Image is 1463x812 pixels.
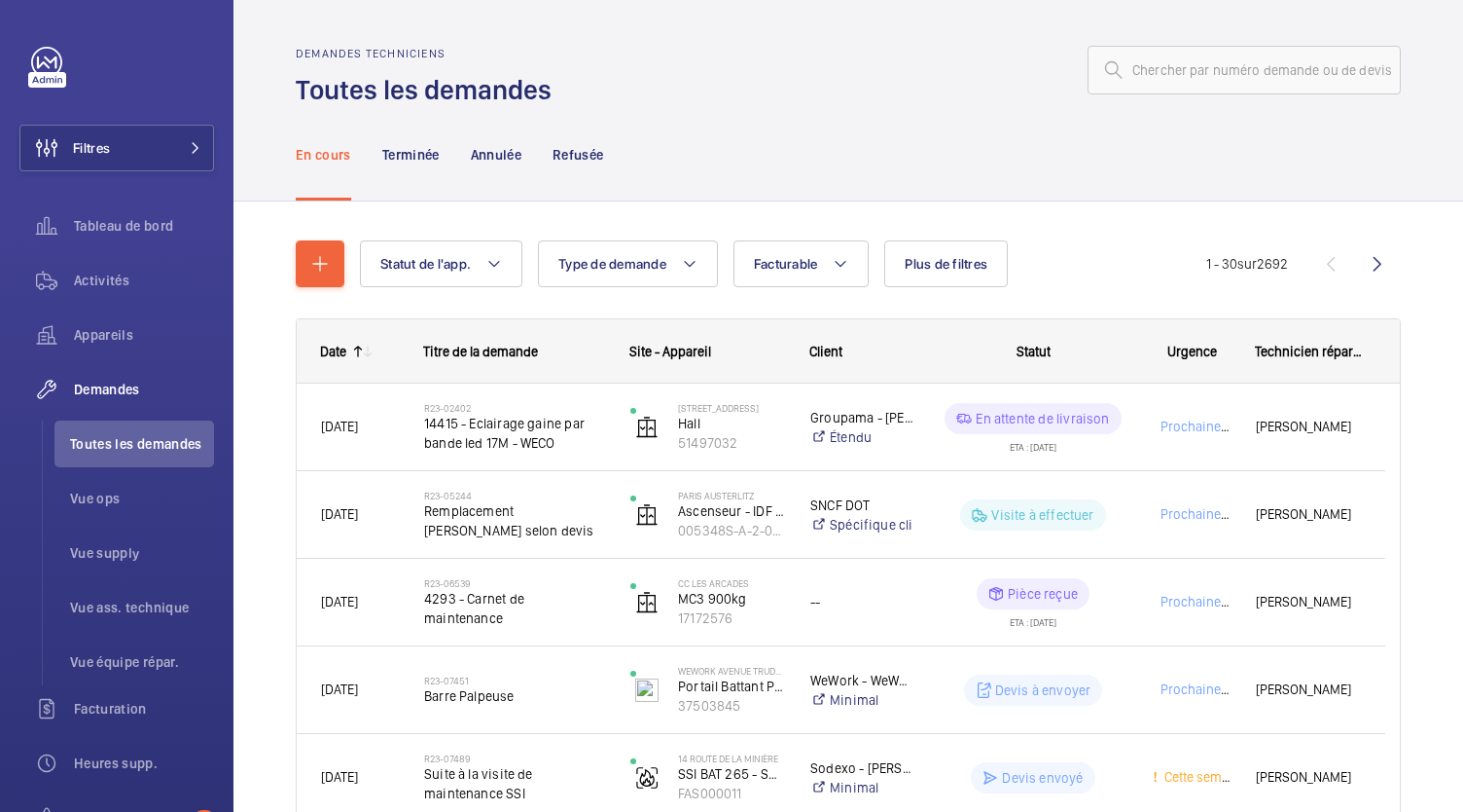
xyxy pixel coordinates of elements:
span: Prochaine visite [1157,594,1256,609]
p: WeWork Avenue Trudaine [678,665,785,677]
span: [PERSON_NAME] [1256,503,1361,526]
span: Toutes les demandes [70,434,214,454]
span: Statut [1017,344,1051,359]
span: Tableau de bord [74,216,214,236]
span: Vue ass. technique [70,598,214,617]
span: 1 - 30 2692 [1206,257,1288,271]
span: [DATE] [321,506,358,522]
span: Vue supply [70,543,214,563]
h2: R23-02402 [424,402,605,414]
span: [DATE] [321,682,358,697]
p: WeWork - WeWork Exploitation [810,671,913,690]
p: Sodexo - [PERSON_NAME] [810,758,913,778]
button: Type de demande [538,240,718,287]
span: [DATE] [321,769,358,785]
span: Activités [74,271,214,290]
div: Date [320,344,346,359]
span: Prochaine visite [1157,506,1256,522]
button: Filtres [19,125,214,171]
p: Visite à effectuer [991,505,1093,525]
img: elevator.svg [635,416,659,439]
p: 51497032 [678,433,785,453]
button: Plus de filtres [884,240,1008,287]
img: elevator.svg [635,503,659,527]
span: Remplacement [PERSON_NAME] selon devis [424,501,605,540]
span: Demandes [74,380,214,399]
h1: Toutes les demandes [296,72,563,108]
img: fire_alarm.svg [635,766,659,790]
span: [PERSON_NAME] [1256,766,1361,789]
span: Vue ops [70,489,214,508]
p: [STREET_ADDRESS] [678,402,785,414]
p: En cours [296,145,351,165]
span: Barre Palpeuse [424,686,605,706]
div: -- [810,591,913,613]
div: ETA : [DATE] [1010,434,1056,452]
span: [PERSON_NAME] [1256,679,1361,701]
div: ETA : [DATE] [1010,609,1056,627]
span: Prochaine visite [1157,419,1256,434]
p: Devis envoyé [1002,768,1083,788]
p: Groupama - [PERSON_NAME] [810,408,913,427]
p: Hall [678,414,785,433]
span: [DATE] [321,419,358,434]
span: Type de demande [558,256,666,272]
p: PARIS AUSTERLITZ [678,490,785,501]
img: elevator.svg [635,591,659,614]
a: Minimal [810,690,913,710]
span: Technicien réparateur [1255,344,1362,359]
span: Vue équipe répar. [70,652,214,672]
span: Client [809,344,842,359]
p: Terminée [382,145,440,165]
input: Chercher par numéro demande ou de devis [1088,46,1401,94]
span: Suite à la visite de maintenance SSI [424,764,605,803]
span: Prochaine visite [1157,682,1256,697]
p: SNCF DOT [810,496,913,515]
img: fighter_door.svg [635,679,659,702]
p: 005348S-A-2-03-0-03 [678,521,785,540]
span: 14415 - Eclairage gaine par bande led 17M - WECO [424,414,605,453]
h2: R23-06539 [424,577,605,589]
span: Facturation [74,699,214,719]
p: Portail Battant Parking [678,677,785,696]
p: Devis à envoyer [995,681,1091,700]
h2: R23-07451 [424,675,605,686]
span: Titre de la demande [423,344,538,359]
p: FAS000011 [678,784,785,803]
span: Statut de l'app. [380,256,471,272]
span: Plus de filtres [905,256,987,272]
span: Filtres [73,138,110,158]
button: Statut de l'app. [360,240,522,287]
span: Facturable [754,256,818,272]
p: 17172576 [678,609,785,628]
h2: Demandes techniciens [296,47,563,60]
span: Cette semaine [1160,769,1247,785]
span: [PERSON_NAME] [1256,416,1361,438]
span: [DATE] [321,594,358,609]
span: Urgence [1167,344,1217,359]
h2: R23-07489 [424,753,605,764]
a: Minimal [810,778,913,797]
span: Site - Appareil [629,344,711,359]
span: Heures supp. [74,754,214,773]
a: Spécifique client [810,515,913,535]
p: Ascenseur - IDF VOIE 1/3(4523) [678,501,785,521]
p: 37503845 [678,696,785,716]
p: CC Les Arcades [678,577,785,589]
p: 14 Route de la Minière [678,753,785,764]
span: [PERSON_NAME] [1256,591,1361,613]
p: En attente de livraison [976,409,1109,428]
p: SSI BAT 265 - SHOWROOM [678,764,785,784]
h2: R23-05244 [424,490,605,501]
button: Facturable [733,240,870,287]
span: Appareils [74,325,214,345]
p: MC3 900kg [678,589,785,609]
p: Refusée [553,145,603,165]
p: Annulée [471,145,521,165]
span: 4293 - Carnet de maintenance [424,589,605,628]
p: Pièce reçue [1008,584,1078,604]
span: sur [1237,256,1257,272]
a: Étendu [810,427,913,447]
